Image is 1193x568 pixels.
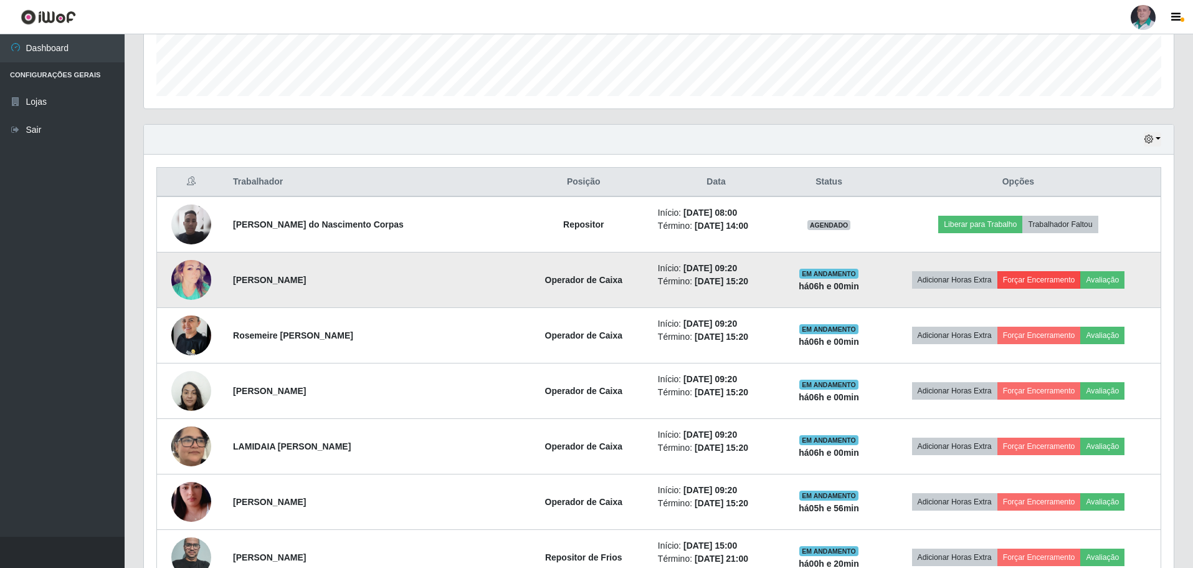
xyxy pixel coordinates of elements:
[683,208,737,218] time: [DATE] 08:00
[807,220,851,230] span: AGENDADO
[658,262,774,275] li: Início:
[912,438,997,455] button: Adicionar Horas Extra
[683,319,737,329] time: [DATE] 09:20
[997,271,1081,289] button: Forçar Encerramento
[1080,382,1124,400] button: Avaliação
[912,549,997,566] button: Adicionar Horas Extra
[912,271,997,289] button: Adicionar Horas Extra
[912,382,997,400] button: Adicionar Horas Extra
[1080,438,1124,455] button: Avaliação
[658,373,774,386] li: Início:
[695,443,748,453] time: [DATE] 15:20
[171,420,211,472] img: 1756231010966.jpeg
[545,497,623,507] strong: Operador de Caixa
[799,435,858,445] span: EM ANDAMENTO
[658,484,774,497] li: Início:
[233,275,306,285] strong: [PERSON_NAME]
[545,275,623,285] strong: Operador de Caixa
[799,324,858,334] span: EM ANDAMENTO
[695,332,748,342] time: [DATE] 15:20
[171,205,211,244] img: 1736953815907.jpeg
[683,374,737,384] time: [DATE] 09:20
[683,430,737,440] time: [DATE] 09:20
[695,387,748,397] time: [DATE] 15:20
[1080,271,1124,289] button: Avaliação
[517,168,650,197] th: Posição
[799,392,859,402] strong: há 06 h e 00 min
[1080,493,1124,511] button: Avaliação
[799,269,858,279] span: EM ANDAMENTO
[799,380,858,390] span: EM ANDAMENTO
[658,317,774,330] li: Início:
[233,219,404,229] strong: [PERSON_NAME] do Nascimento Corpas
[658,552,774,566] li: Término:
[695,498,748,508] time: [DATE] 15:20
[912,493,997,511] button: Adicionar Horas Extra
[1080,549,1124,566] button: Avaliação
[545,330,623,340] strong: Operador de Caixa
[171,251,211,310] img: 1598866679921.jpeg
[799,546,858,556] span: EM ANDAMENTO
[658,330,774,344] li: Término:
[658,539,774,552] li: Início:
[545,441,623,451] strong: Operador de Caixa
[997,382,1081,400] button: Forçar Encerramento
[799,337,859,347] strong: há 06 h e 00 min
[658,219,774,233] li: Término:
[695,221,748,231] time: [DATE] 14:00
[1080,327,1124,344] button: Avaliação
[683,541,737,551] time: [DATE] 15:00
[233,330,353,340] strong: Rosemeire [PERSON_NAME]
[171,364,211,417] img: 1696952889057.jpeg
[997,438,1081,455] button: Forçar Encerramento
[545,386,623,396] strong: Operador de Caixa
[876,168,1161,197] th: Opções
[658,206,774,219] li: Início:
[563,219,604,229] strong: Repositor
[799,491,858,501] span: EM ANDAMENTO
[233,552,306,562] strong: [PERSON_NAME]
[695,276,748,286] time: [DATE] 15:20
[21,9,76,25] img: CoreUI Logo
[545,552,622,562] strong: Repositor de Frios
[658,275,774,288] li: Término:
[997,549,1081,566] button: Forçar Encerramento
[912,327,997,344] button: Adicionar Horas Extra
[782,168,876,197] th: Status
[997,493,1081,511] button: Forçar Encerramento
[1022,216,1098,233] button: Trabalhador Faltou
[658,428,774,441] li: Início:
[658,386,774,399] li: Término:
[171,309,211,362] img: 1739996135764.jpeg
[658,441,774,455] li: Término:
[683,263,737,273] time: [DATE] 09:20
[799,281,859,291] strong: há 06 h e 00 min
[233,441,351,451] strong: LAMIDAIA [PERSON_NAME]
[226,168,517,197] th: Trabalhador
[799,503,859,513] strong: há 05 h e 56 min
[938,216,1022,233] button: Liberar para Trabalho
[658,497,774,510] li: Término:
[233,497,306,507] strong: [PERSON_NAME]
[683,485,737,495] time: [DATE] 09:20
[650,168,782,197] th: Data
[233,386,306,396] strong: [PERSON_NAME]
[997,327,1081,344] button: Forçar Encerramento
[171,466,211,537] img: 1754840116013.jpeg
[799,448,859,458] strong: há 06 h e 00 min
[695,554,748,564] time: [DATE] 21:00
